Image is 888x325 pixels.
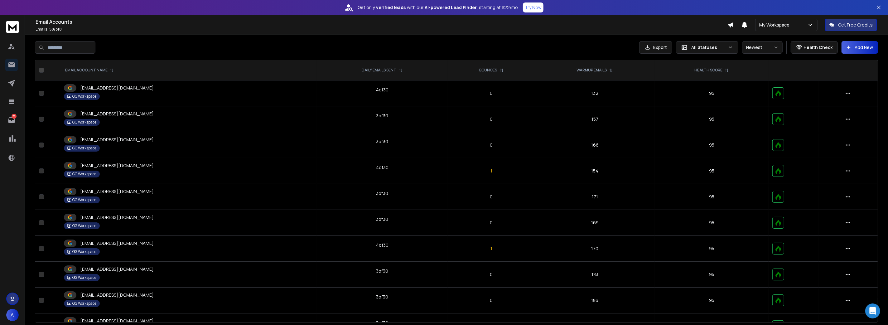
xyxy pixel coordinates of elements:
p: [EMAIL_ADDRESS][DOMAIN_NAME] [80,266,154,272]
p: 0 [451,142,531,148]
button: Try Now [523,2,543,12]
td: 95 [655,158,769,184]
p: [EMAIL_ADDRESS][DOMAIN_NAME] [80,188,154,195]
div: 4 of 30 [376,87,388,93]
p: GG Workspace [72,172,96,177]
td: 95 [655,236,769,262]
p: Try Now [525,4,542,11]
button: Newest [742,41,783,54]
p: My Workspace [759,22,792,28]
td: 169 [535,210,654,236]
p: Health Check [804,44,832,51]
p: GG Workspace [72,197,96,202]
p: Get Free Credits [838,22,873,28]
button: A [6,309,19,321]
td: 154 [535,158,654,184]
td: 170 [535,236,654,262]
div: 3 of 30 [376,268,388,274]
td: 171 [535,184,654,210]
div: 4 of 30 [376,242,388,248]
div: 3 of 30 [376,190,388,196]
p: [EMAIL_ADDRESS][DOMAIN_NAME] [80,318,154,324]
p: [EMAIL_ADDRESS][DOMAIN_NAME] [80,85,154,91]
td: 95 [655,132,769,158]
p: 0 [451,220,531,226]
button: Add New [842,41,878,54]
p: Emails : [36,27,728,32]
p: 0 [451,90,531,96]
strong: AI-powered Lead Finder, [425,4,478,11]
div: 3 of 30 [376,138,388,145]
td: 157 [535,106,654,132]
p: 0 [451,297,531,303]
td: 186 [535,288,654,313]
td: 183 [535,262,654,288]
p: 0 [451,116,531,122]
h1: Email Accounts [36,18,728,26]
strong: verified leads [376,4,406,11]
p: WARMUP EMAILS [577,68,607,73]
td: 95 [655,184,769,210]
p: GG Workspace [72,275,96,280]
button: Export [639,41,672,54]
p: [EMAIL_ADDRESS][DOMAIN_NAME] [80,162,154,169]
p: 0 [451,271,531,278]
p: [EMAIL_ADDRESS][DOMAIN_NAME] [80,292,154,298]
p: 0 [451,194,531,200]
div: 3 of 30 [376,216,388,222]
p: 1 [451,168,531,174]
p: GG Workspace [72,94,96,99]
p: [EMAIL_ADDRESS][DOMAIN_NAME] [80,111,154,117]
p: 1 [451,245,531,252]
a: 76 [5,114,18,126]
p: HEALTH SCORE [694,68,722,73]
p: GG Workspace [72,223,96,228]
div: Open Intercom Messenger [865,303,880,318]
p: 76 [12,114,17,119]
p: GG Workspace [72,301,96,306]
td: 95 [655,288,769,313]
p: GG Workspace [72,120,96,125]
button: Get Free Credits [825,19,877,31]
td: 166 [535,132,654,158]
p: [EMAIL_ADDRESS][DOMAIN_NAME] [80,137,154,143]
p: BOUNCES [480,68,497,73]
p: Get only with our starting at $22/mo [358,4,518,11]
td: 95 [655,210,769,236]
td: 95 [655,262,769,288]
div: EMAIL ACCOUNT NAME [65,68,114,73]
div: 4 of 30 [376,164,388,171]
p: GG Workspace [72,249,96,254]
p: [EMAIL_ADDRESS][DOMAIN_NAME] [80,214,154,221]
img: logo [6,21,19,33]
div: 3 of 30 [376,113,388,119]
span: 50 / 310 [49,27,62,32]
p: All Statuses [691,44,726,51]
div: 3 of 30 [376,294,388,300]
p: DAILY EMAILS SENT [362,68,397,73]
p: GG Workspace [72,146,96,151]
td: 132 [535,80,654,106]
td: 95 [655,80,769,106]
p: [EMAIL_ADDRESS][DOMAIN_NAME] [80,240,154,246]
button: Health Check [791,41,838,54]
td: 95 [655,106,769,132]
